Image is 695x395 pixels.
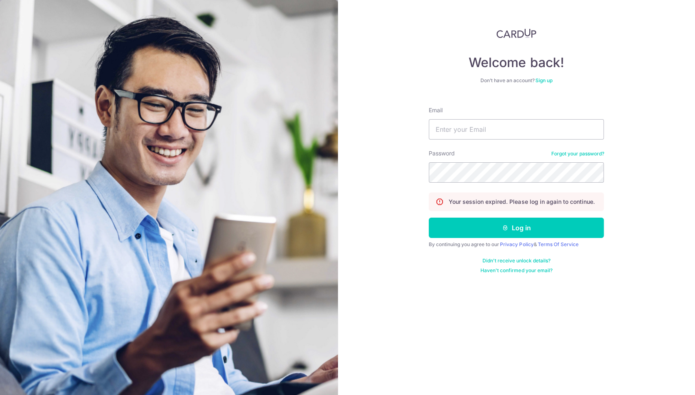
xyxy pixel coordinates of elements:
[500,241,533,247] a: Privacy Policy
[429,77,604,84] div: Don’t have an account?
[429,218,604,238] button: Log in
[449,198,594,206] p: Your session expired. Please log in again to continue.
[429,149,455,157] label: Password
[537,241,578,247] a: Terms Of Service
[429,106,443,114] label: Email
[535,77,552,83] a: Sign up
[482,258,550,264] a: Didn't receive unlock details?
[551,151,604,157] a: Forgot your password?
[429,241,604,248] div: By continuing you agree to our &
[429,119,604,140] input: Enter your Email
[480,267,552,274] a: Haven't confirmed your email?
[496,28,536,38] img: CardUp Logo
[429,55,604,71] h4: Welcome back!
